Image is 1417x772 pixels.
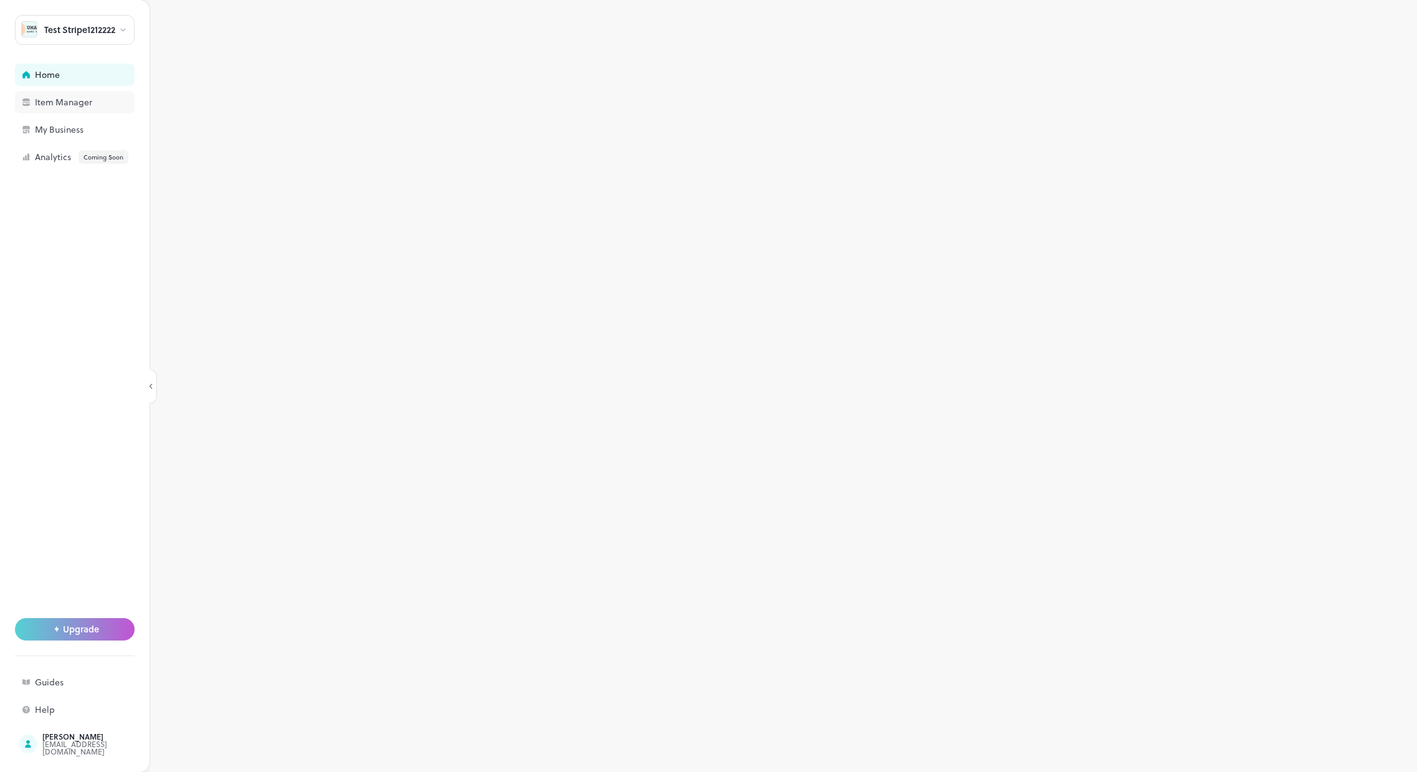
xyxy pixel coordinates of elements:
[63,624,99,634] span: Upgrade
[22,22,37,37] img: avatar
[35,98,160,107] div: Item Manager
[44,26,115,34] div: Test Stripe1212222
[79,150,128,164] div: Coming Soon
[35,125,160,134] div: My Business
[35,678,160,687] div: Guides
[42,733,160,740] div: [PERSON_NAME]
[35,150,160,164] div: Analytics
[42,740,160,755] div: [EMAIL_ADDRESS][DOMAIN_NAME]
[35,70,160,79] div: Home
[35,705,160,714] div: Help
